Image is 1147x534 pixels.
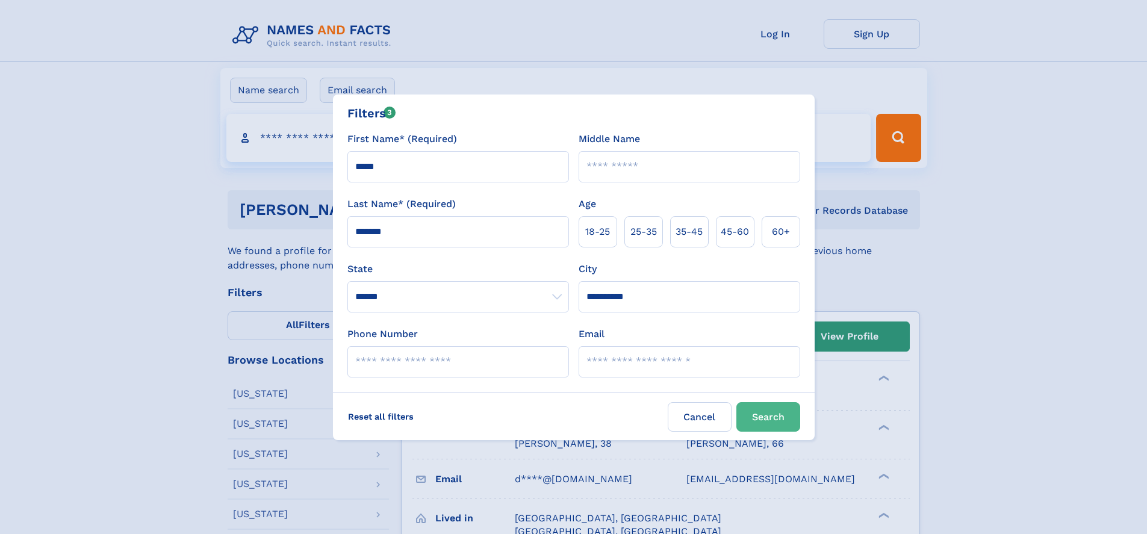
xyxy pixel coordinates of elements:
[668,402,732,432] label: Cancel
[340,402,421,431] label: Reset all filters
[347,327,418,341] label: Phone Number
[579,327,605,341] label: Email
[579,132,640,146] label: Middle Name
[772,225,790,239] span: 60+
[347,262,569,276] label: State
[736,402,800,432] button: Search
[579,262,597,276] label: City
[579,197,596,211] label: Age
[347,104,396,122] div: Filters
[585,225,610,239] span: 18‑25
[630,225,657,239] span: 25‑35
[347,197,456,211] label: Last Name* (Required)
[676,225,703,239] span: 35‑45
[347,132,457,146] label: First Name* (Required)
[721,225,749,239] span: 45‑60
